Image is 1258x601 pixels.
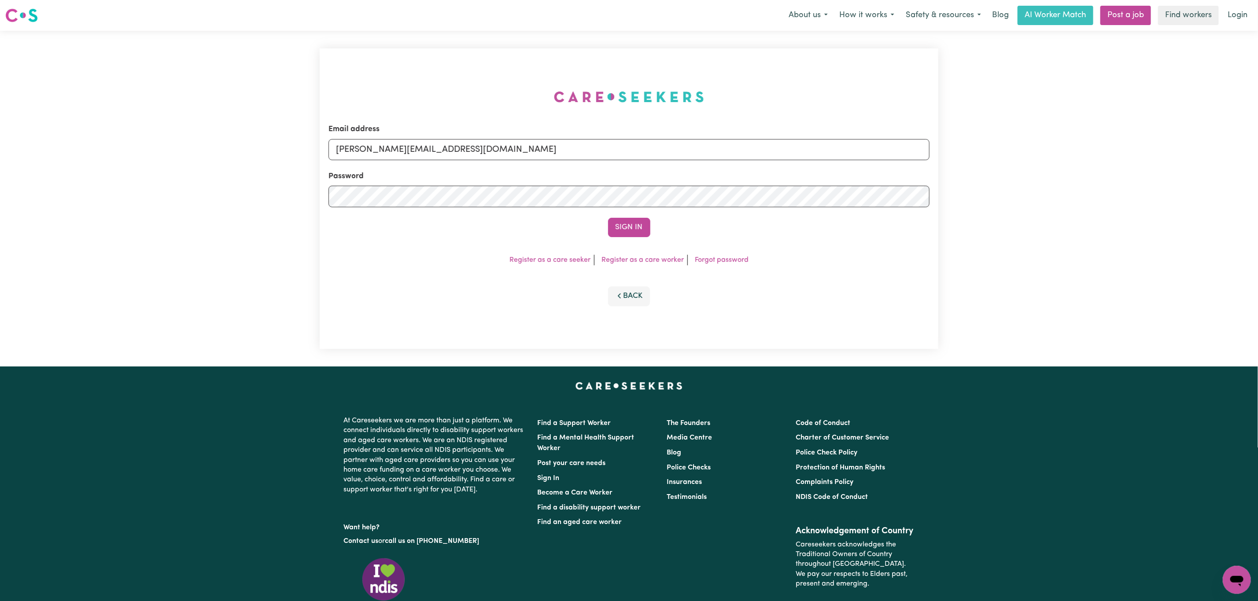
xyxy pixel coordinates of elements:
[538,504,641,511] a: Find a disability support worker
[695,257,749,264] a: Forgot password
[576,382,682,389] a: Careseekers home page
[796,494,868,501] a: NDIS Code of Conduct
[796,464,885,471] a: Protection of Human Rights
[538,420,611,427] a: Find a Support Worker
[667,434,712,441] a: Media Centre
[344,533,527,550] p: or
[667,479,702,486] a: Insurances
[538,434,635,452] a: Find a Mental Health Support Worker
[796,449,857,456] a: Police Check Policy
[1018,6,1093,25] a: AI Worker Match
[796,536,914,593] p: Careseekers acknowledges the Traditional Owners of Country throughout [GEOGRAPHIC_DATA]. We pay o...
[667,464,711,471] a: Police Checks
[834,6,900,25] button: How it works
[344,412,527,498] p: At Careseekers we are more than just a platform. We connect individuals directly to disability su...
[538,475,560,482] a: Sign In
[328,139,930,160] input: Email address
[328,171,364,182] label: Password
[608,286,650,306] button: Back
[328,124,380,135] label: Email address
[667,449,681,456] a: Blog
[900,6,987,25] button: Safety & resources
[1100,6,1151,25] a: Post a job
[667,420,710,427] a: The Founders
[796,420,850,427] a: Code of Conduct
[987,6,1014,25] a: Blog
[783,6,834,25] button: About us
[509,257,590,264] a: Register as a care seeker
[1222,6,1253,25] a: Login
[385,538,480,545] a: call us on [PHONE_NUMBER]
[5,7,38,23] img: Careseekers logo
[601,257,684,264] a: Register as a care worker
[796,479,853,486] a: Complaints Policy
[1158,6,1219,25] a: Find workers
[538,460,606,467] a: Post your care needs
[667,494,707,501] a: Testimonials
[1223,566,1251,594] iframe: Button to launch messaging window, conversation in progress
[5,5,38,26] a: Careseekers logo
[538,519,622,526] a: Find an aged care worker
[344,519,527,532] p: Want help?
[796,434,889,441] a: Charter of Customer Service
[796,526,914,536] h2: Acknowledgement of Country
[344,538,379,545] a: Contact us
[538,489,613,496] a: Become a Care Worker
[608,218,650,237] button: Sign In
